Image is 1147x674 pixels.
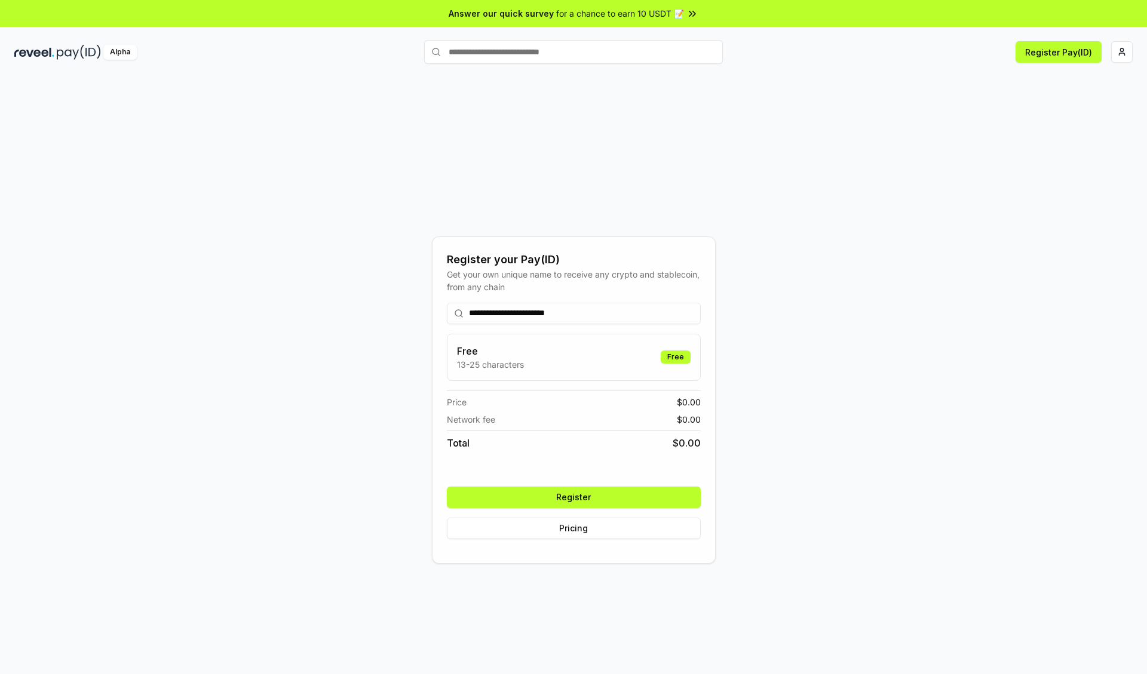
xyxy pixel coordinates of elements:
[447,436,470,450] span: Total
[447,487,701,508] button: Register
[447,268,701,293] div: Get your own unique name to receive any crypto and stablecoin, from any chain
[673,436,701,450] span: $ 0.00
[661,350,691,364] div: Free
[57,45,101,60] img: pay_id
[447,396,467,408] span: Price
[449,7,554,20] span: Answer our quick survey
[457,358,524,371] p: 13-25 characters
[457,344,524,358] h3: Free
[556,7,684,20] span: for a chance to earn 10 USDT 📝
[677,413,701,426] span: $ 0.00
[677,396,701,408] span: $ 0.00
[14,45,54,60] img: reveel_dark
[1016,41,1102,63] button: Register Pay(ID)
[103,45,137,60] div: Alpha
[447,251,701,268] div: Register your Pay(ID)
[447,413,495,426] span: Network fee
[447,518,701,539] button: Pricing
